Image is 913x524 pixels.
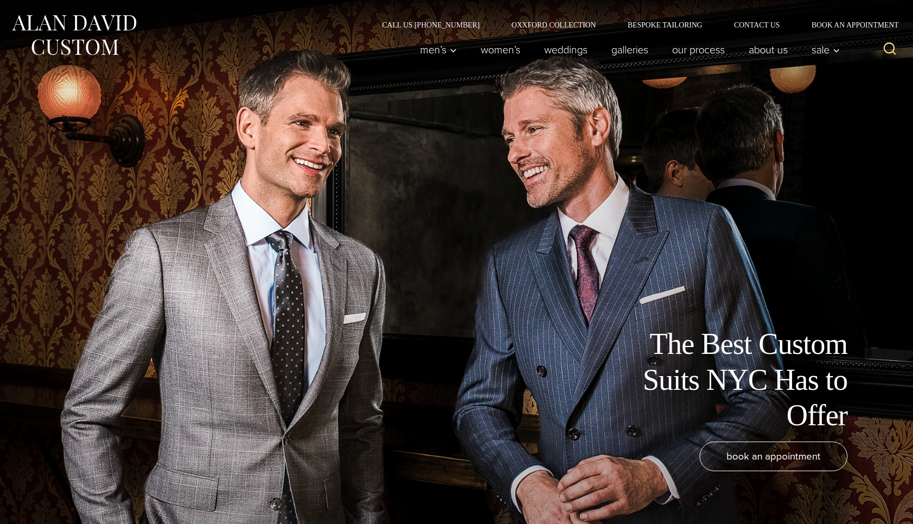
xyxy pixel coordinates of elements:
[718,21,796,29] a: Contact Us
[420,44,457,55] span: Men’s
[600,39,660,60] a: Galleries
[533,39,600,60] a: weddings
[726,448,821,464] span: book an appointment
[700,442,847,471] a: book an appointment
[877,37,902,62] button: View Search Form
[11,12,137,59] img: Alan David Custom
[366,21,496,29] a: Call Us [PHONE_NUMBER]
[737,39,800,60] a: About Us
[469,39,533,60] a: Women’s
[366,21,902,29] nav: Secondary Navigation
[496,21,612,29] a: Oxxford Collection
[612,21,718,29] a: Bespoke Tailoring
[610,326,847,433] h1: The Best Custom Suits NYC Has to Offer
[812,44,840,55] span: Sale
[660,39,737,60] a: Our Process
[408,39,846,60] nav: Primary Navigation
[796,21,902,29] a: Book an Appointment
